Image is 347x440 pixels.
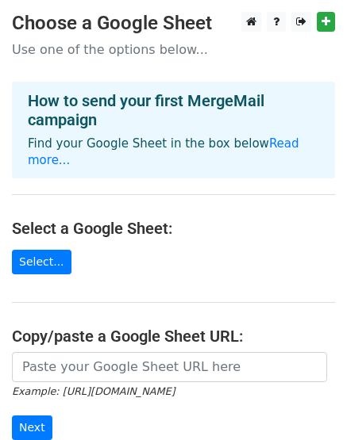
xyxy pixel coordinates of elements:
[28,136,319,169] p: Find your Google Sheet in the box below
[12,327,335,346] h4: Copy/paste a Google Sheet URL:
[28,136,299,167] a: Read more...
[12,41,335,58] p: Use one of the options below...
[12,250,71,274] a: Select...
[12,352,327,382] input: Paste your Google Sheet URL here
[12,12,335,35] h3: Choose a Google Sheet
[28,91,319,129] h4: How to send your first MergeMail campaign
[12,219,335,238] h4: Select a Google Sheet:
[12,415,52,440] input: Next
[12,385,175,397] small: Example: [URL][DOMAIN_NAME]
